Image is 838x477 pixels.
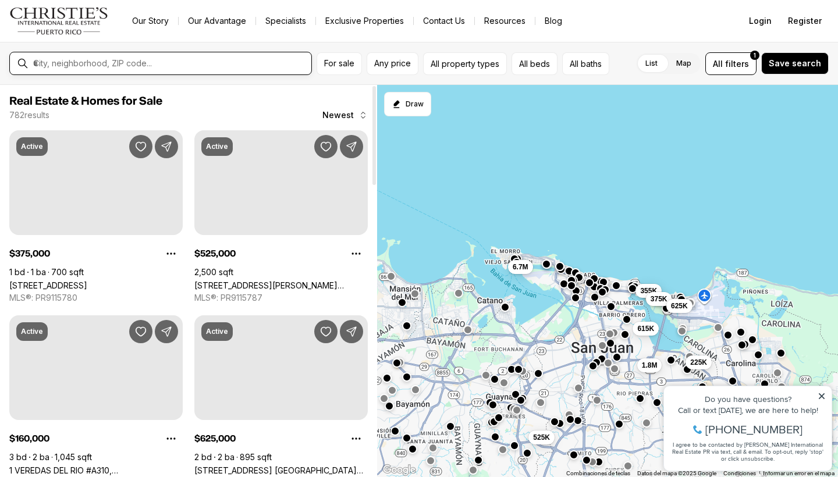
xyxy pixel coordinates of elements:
[345,427,368,450] button: Property options
[123,13,178,29] a: Our Story
[21,142,43,151] p: Active
[159,427,183,450] button: Property options
[535,13,571,29] a: Blog
[423,52,507,75] button: All property types
[512,52,558,75] button: All beds
[384,92,431,116] button: Start drawing
[194,280,368,290] a: 20 PONCE DE LEON #305, GUAYNABO PR, 00969
[637,323,654,333] span: 615K
[256,13,315,29] a: Specialists
[129,135,152,158] button: Save Property: 4123 ISLA VERDE AVE #201
[513,262,528,271] span: 6.7M
[754,51,756,60] span: 1
[314,135,338,158] button: Save Property: 20 PONCE DE LEON #305
[705,52,757,75] button: Allfilters1
[761,52,829,74] button: Save search
[317,52,362,75] button: For sale
[21,327,43,336] p: Active
[666,299,693,313] button: 625K
[651,294,667,303] span: 375K
[642,360,658,369] span: 1.8M
[646,291,672,305] button: 375K
[367,52,418,75] button: Any price
[324,59,354,68] span: For sale
[155,135,178,158] button: Share Property
[742,9,779,33] button: Login
[9,465,183,475] a: 1 VEREDAS DEL RIO #A310, CAROLINA PR, 00987
[749,16,772,26] span: Login
[508,259,533,273] button: 6.7M
[15,72,166,94] span: I agree to be contacted by [PERSON_NAME] International Real Estate PR via text, call & email. To ...
[340,135,363,158] button: Share Property
[781,9,829,33] button: Register
[528,430,555,444] button: 525K
[48,55,145,66] span: [PHONE_NUMBER]
[769,59,821,68] span: Save search
[322,111,354,120] span: Newest
[206,142,228,151] p: Active
[713,58,723,70] span: All
[316,13,413,29] a: Exclusive Properties
[9,111,49,120] p: 782 results
[637,358,662,372] button: 1.8M
[155,320,178,343] button: Share Property
[686,355,712,369] button: 225K
[9,7,109,35] img: logo
[179,13,255,29] a: Our Advantage
[12,26,168,34] div: Do you have questions?
[635,284,662,298] button: 355K
[533,432,550,442] span: 525K
[129,320,152,343] button: Save Property: 1 VEREDAS DEL RIO #A310
[345,242,368,265] button: Property options
[414,13,474,29] button: Contact Us
[340,320,363,343] button: Share Property
[159,242,183,265] button: Property options
[9,280,87,290] a: 4123 ISLA VERDE AVE #201, CAROLINA PR, 00979
[206,327,228,336] p: Active
[315,104,375,127] button: Newest
[667,53,701,74] label: Map
[671,301,688,311] span: 625K
[314,320,338,343] button: Save Property: 5757 AVE. ISLA VERDE #803
[475,13,535,29] a: Resources
[788,16,822,26] span: Register
[12,37,168,45] div: Call or text [DATE], we are here to help!
[690,357,707,366] span: 225K
[725,58,749,70] span: filters
[633,321,659,335] button: 615K
[9,95,162,107] span: Real Estate & Homes for Sale
[374,59,411,68] span: Any price
[637,470,716,476] span: Datos del mapa ©2025 Google
[640,286,657,296] span: 355K
[562,52,609,75] button: All baths
[194,465,368,475] a: 5757 AVE. ISLA VERDE #803, CAROLINA PR, 00979
[636,53,667,74] label: List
